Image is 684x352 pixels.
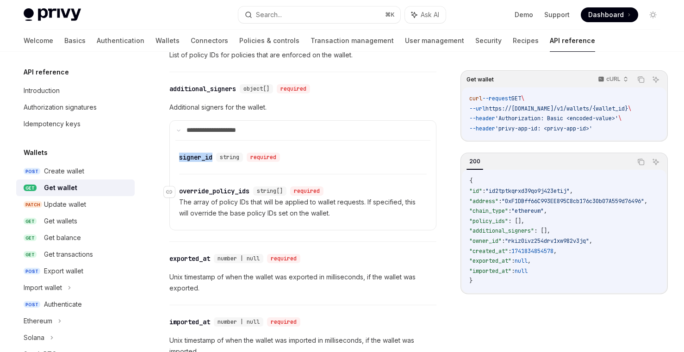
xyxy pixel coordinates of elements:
a: API reference [550,30,595,52]
div: signer_id [179,153,212,162]
span: : [508,247,511,255]
div: required [267,317,300,327]
p: Additional signers for the wallet. [169,102,436,113]
span: GET [24,251,37,258]
span: "chain_type" [469,207,508,215]
div: Ethereum [24,315,52,327]
span: GET [511,95,521,102]
div: imported_at [169,317,210,327]
span: PATCH [24,201,42,208]
a: Navigate to header [164,183,180,201]
span: "policy_ids" [469,217,508,225]
button: Ask AI [650,156,662,168]
span: , [553,247,557,255]
span: : [], [508,217,524,225]
h5: Wallets [24,147,48,158]
span: "address" [469,198,498,205]
span: 1741834854578 [511,247,553,255]
button: Copy the contents from the code block [635,74,647,86]
p: cURL [606,75,621,83]
span: : [], [534,227,550,235]
a: User management [405,30,464,52]
span: "exported_at" [469,257,511,265]
span: Get wallet [466,76,494,83]
span: "id" [469,187,482,195]
span: 'privy-app-id: <privy-app-id>' [495,125,592,132]
div: Update wallet [44,199,86,210]
span: , [544,207,547,215]
span: \ [618,115,622,122]
div: Get wallet [44,182,77,193]
a: Security [475,30,502,52]
span: "id2tptkqrxd39qo9j423etij" [485,187,570,195]
span: : [508,207,511,215]
button: Search...⌘K [238,6,400,23]
span: 'Authorization: Basic <encoded-value>' [495,115,618,122]
a: Support [544,10,570,19]
div: Get balance [44,232,81,243]
button: Copy the contents from the code block [635,156,647,168]
div: Import wallet [24,282,62,293]
a: Transaction management [311,30,394,52]
span: number | null [218,318,260,326]
span: POST [24,301,40,308]
a: GETGet transactions [16,246,135,263]
div: Search... [256,9,282,20]
div: Introduction [24,85,60,96]
span: : [482,187,485,195]
div: required [277,84,310,93]
span: "owner_id" [469,237,502,245]
a: Wallets [155,30,180,52]
a: Authorization signatures [16,99,135,116]
img: light logo [24,8,81,21]
div: required [267,254,300,263]
span: null [515,267,528,275]
span: POST [24,168,40,175]
a: Recipes [513,30,539,52]
span: object[] [243,85,269,93]
a: Demo [515,10,533,19]
span: "ethereum" [511,207,544,215]
div: Get wallets [44,216,77,227]
span: "0xF1DBff66C993EE895C8cb176c30b07A559d76496" [502,198,644,205]
a: POSTAuthenticate [16,296,135,313]
span: curl [469,95,482,102]
span: GET [24,218,37,225]
span: , [589,237,592,245]
span: POST [24,268,40,275]
span: number | null [218,255,260,262]
span: "imported_at" [469,267,511,275]
button: cURL [593,72,632,87]
button: Ask AI [405,6,446,23]
a: Welcome [24,30,53,52]
span: --url [469,105,485,112]
span: : [502,237,505,245]
p: Unix timestamp of when the wallet was exported in milliseconds, if the wallet was exported. [169,272,436,294]
span: , [644,198,647,205]
span: "additional_signers" [469,227,534,235]
div: override_policy_ids [179,186,249,196]
span: https://[DOMAIN_NAME]/v1/wallets/{wallet_id} [485,105,628,112]
div: Create wallet [44,166,84,177]
span: --request [482,95,511,102]
div: Authorization signatures [24,102,97,113]
span: GET [24,185,37,191]
a: GETGet wallet [16,179,135,196]
a: POSTCreate wallet [16,163,135,179]
div: additional_signers [169,84,236,93]
span: \ [628,105,631,112]
span: GET [24,235,37,241]
div: Authenticate [44,299,82,310]
a: Idempotency keys [16,116,135,132]
div: Export wallet [44,266,83,277]
div: required [247,153,280,162]
p: List of policy IDs for policies that are enforced on the wallet. [169,49,436,61]
span: : [511,257,515,265]
div: 200 [466,156,483,167]
span: : [498,198,502,205]
button: Toggle dark mode [646,7,660,22]
a: GETGet balance [16,229,135,246]
span: --header [469,125,495,132]
div: Idempotency keys [24,118,81,130]
span: null [515,257,528,265]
